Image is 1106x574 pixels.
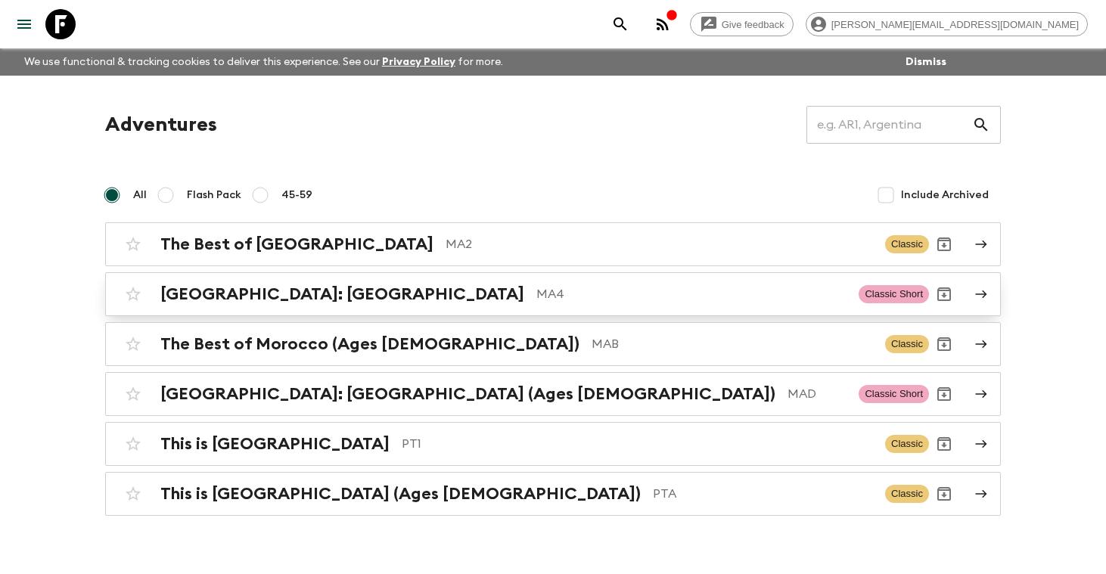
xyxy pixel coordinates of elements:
p: PTA [653,485,873,503]
span: [PERSON_NAME][EMAIL_ADDRESS][DOMAIN_NAME] [823,19,1087,30]
button: search adventures [605,9,635,39]
span: Include Archived [901,188,989,203]
a: Give feedback [690,12,794,36]
button: Archive [929,379,959,409]
button: menu [9,9,39,39]
p: MA2 [446,235,873,253]
h1: Adventures [105,110,217,140]
span: Flash Pack [187,188,241,203]
input: e.g. AR1, Argentina [806,104,972,146]
h2: This is [GEOGRAPHIC_DATA] (Ages [DEMOGRAPHIC_DATA]) [160,484,641,504]
span: 45-59 [281,188,312,203]
span: Classic [885,335,929,353]
a: [GEOGRAPHIC_DATA]: [GEOGRAPHIC_DATA] (Ages [DEMOGRAPHIC_DATA])MADClassic ShortArchive [105,372,1001,416]
h2: This is [GEOGRAPHIC_DATA] [160,434,390,454]
button: Archive [929,479,959,509]
p: PT1 [402,435,873,453]
p: MA4 [536,285,847,303]
a: The Best of Morocco (Ages [DEMOGRAPHIC_DATA])MABClassicArchive [105,322,1001,366]
div: [PERSON_NAME][EMAIL_ADDRESS][DOMAIN_NAME] [806,12,1088,36]
span: Classic Short [859,285,929,303]
span: Give feedback [713,19,793,30]
button: Archive [929,229,959,259]
a: This is [GEOGRAPHIC_DATA] (Ages [DEMOGRAPHIC_DATA])PTAClassicArchive [105,472,1001,516]
button: Archive [929,329,959,359]
span: Classic [885,485,929,503]
a: [GEOGRAPHIC_DATA]: [GEOGRAPHIC_DATA]MA4Classic ShortArchive [105,272,1001,316]
p: MAD [788,385,847,403]
span: Classic Short [859,385,929,403]
a: This is [GEOGRAPHIC_DATA]PT1ClassicArchive [105,422,1001,466]
h2: [GEOGRAPHIC_DATA]: [GEOGRAPHIC_DATA] (Ages [DEMOGRAPHIC_DATA]) [160,384,775,404]
span: Classic [885,435,929,453]
button: Archive [929,429,959,459]
a: Privacy Policy [382,57,455,67]
span: All [133,188,147,203]
button: Archive [929,279,959,309]
h2: [GEOGRAPHIC_DATA]: [GEOGRAPHIC_DATA] [160,284,524,304]
a: The Best of [GEOGRAPHIC_DATA]MA2ClassicArchive [105,222,1001,266]
button: Dismiss [902,51,950,73]
h2: The Best of Morocco (Ages [DEMOGRAPHIC_DATA]) [160,334,579,354]
p: MAB [592,335,873,353]
h2: The Best of [GEOGRAPHIC_DATA] [160,234,433,254]
p: We use functional & tracking cookies to deliver this experience. See our for more. [18,48,509,76]
span: Classic [885,235,929,253]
